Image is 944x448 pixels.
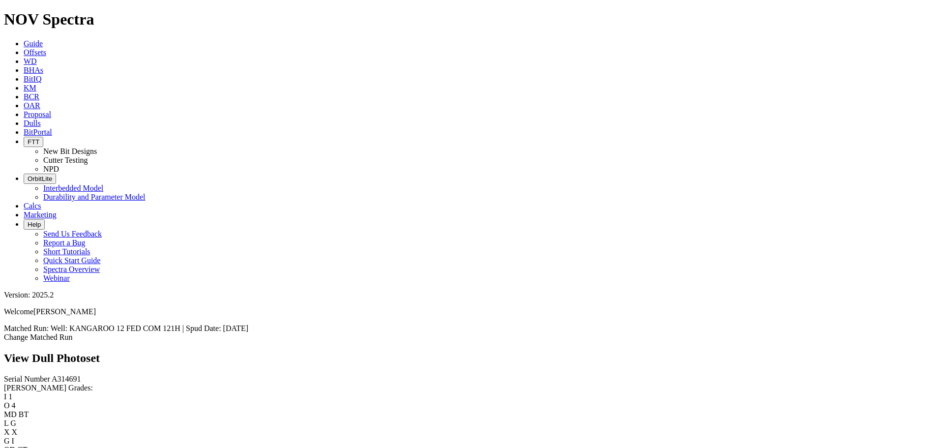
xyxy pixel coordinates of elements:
div: [PERSON_NAME] Grades: [4,384,940,392]
a: NPD [43,165,59,173]
span: Help [28,221,41,228]
span: FTT [28,138,39,146]
span: OrbitLite [28,175,52,182]
span: Matched Run: [4,324,49,332]
a: Marketing [24,210,57,219]
a: Change Matched Run [4,333,73,341]
label: X [4,428,10,436]
a: Durability and Parameter Model [43,193,146,201]
span: G [10,419,16,427]
a: OAR [24,101,40,110]
button: OrbitLite [24,174,56,184]
a: BHAs [24,66,43,74]
a: Cutter Testing [43,156,88,164]
label: I [4,392,6,401]
h2: View Dull Photoset [4,352,940,365]
button: Help [24,219,45,230]
a: Interbedded Model [43,184,103,192]
span: A314691 [52,375,81,383]
a: BitPortal [24,128,52,136]
a: New Bit Designs [43,147,97,155]
span: 4 [12,401,16,410]
span: [PERSON_NAME] [33,307,96,316]
a: Dulls [24,119,41,127]
a: WD [24,57,37,65]
a: Spectra Overview [43,265,100,273]
span: X [12,428,18,436]
a: Send Us Feedback [43,230,102,238]
p: Welcome [4,307,940,316]
label: Serial Number [4,375,50,383]
span: Well: KANGAROO 12 FED COM 121H | Spud Date: [DATE] [51,324,248,332]
label: MD [4,410,17,418]
a: Report a Bug [43,239,85,247]
a: BCR [24,92,39,101]
a: Webinar [43,274,70,282]
label: O [4,401,10,410]
a: Offsets [24,48,46,57]
a: Calcs [24,202,41,210]
a: Quick Start Guide [43,256,100,265]
span: I [12,437,14,445]
label: G [4,437,10,445]
a: KM [24,84,36,92]
a: Proposal [24,110,51,119]
h1: NOV Spectra [4,10,940,29]
a: BitIQ [24,75,41,83]
div: Version: 2025.2 [4,291,940,299]
a: Guide [24,39,43,48]
span: 1 [8,392,12,401]
label: L [4,419,8,427]
button: FTT [24,137,43,147]
a: Short Tutorials [43,247,90,256]
span: BT [19,410,29,418]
